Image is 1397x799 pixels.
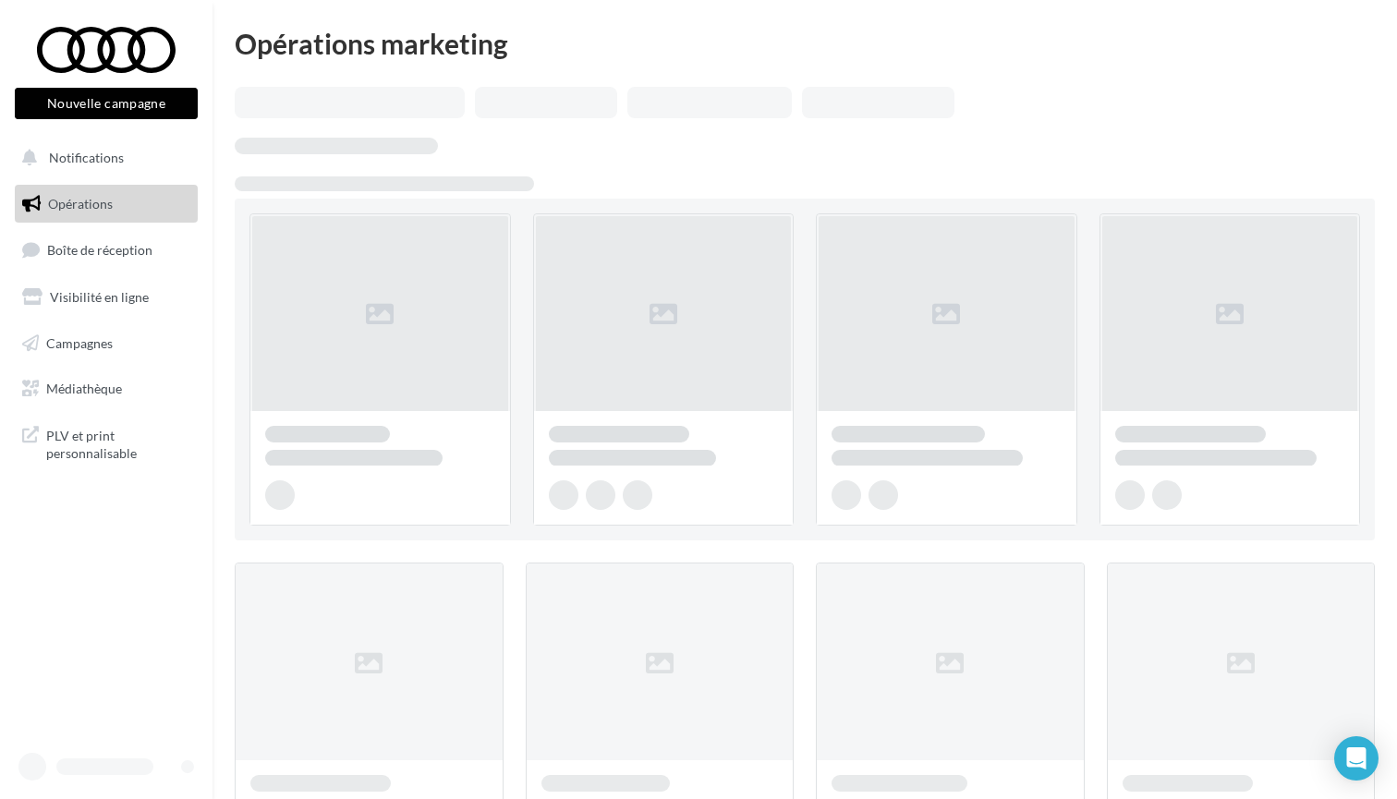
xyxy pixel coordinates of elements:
a: PLV et print personnalisable [11,416,201,470]
div: Opérations marketing [235,30,1375,57]
button: Notifications [11,139,194,177]
span: Campagnes [46,334,113,350]
span: Médiathèque [46,381,122,396]
a: Médiathèque [11,369,201,408]
span: Boîte de réception [47,242,152,258]
a: Opérations [11,185,201,224]
button: Nouvelle campagne [15,88,198,119]
div: Open Intercom Messenger [1334,736,1379,781]
a: Boîte de réception [11,230,201,270]
span: PLV et print personnalisable [46,423,190,463]
span: Opérations [48,196,113,212]
a: Campagnes [11,324,201,363]
span: Notifications [49,150,124,165]
a: Visibilité en ligne [11,278,201,317]
span: Visibilité en ligne [50,289,149,305]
